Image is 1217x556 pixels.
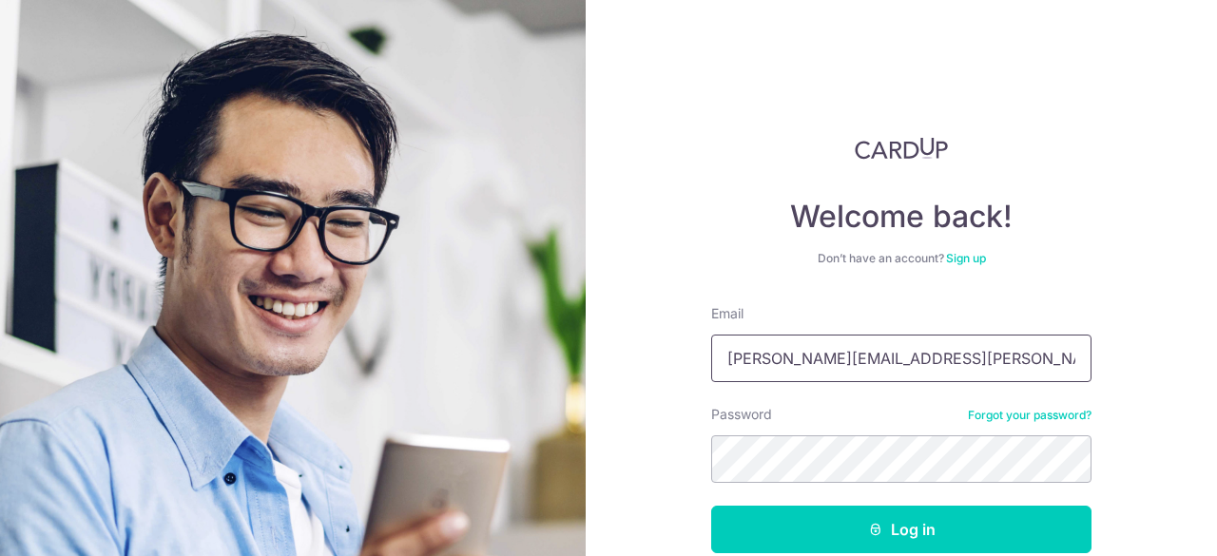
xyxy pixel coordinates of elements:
a: Sign up [946,251,986,265]
h4: Welcome back! [711,198,1091,236]
label: Email [711,304,744,323]
button: Log in [711,506,1091,553]
div: Don’t have an account? [711,251,1091,266]
input: Enter your Email [711,335,1091,382]
a: Forgot your password? [968,408,1091,423]
img: CardUp Logo [855,137,948,160]
label: Password [711,405,772,424]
